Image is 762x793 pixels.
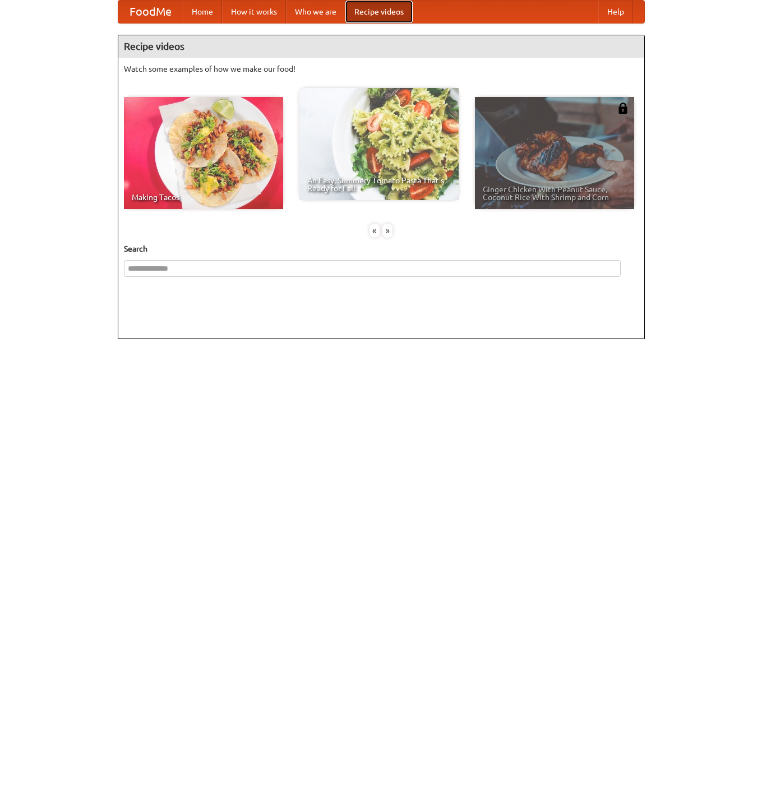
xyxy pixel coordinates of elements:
span: An Easy, Summery Tomato Pasta That's Ready for Fall [307,177,451,192]
a: How it works [222,1,286,23]
h4: Recipe videos [118,35,644,58]
h5: Search [124,243,639,254]
a: Recipe videos [345,1,413,23]
p: Watch some examples of how we make our food! [124,63,639,75]
a: FoodMe [118,1,183,23]
a: Making Tacos [124,97,283,209]
div: » [382,224,392,238]
a: Home [183,1,222,23]
a: Who we are [286,1,345,23]
span: Making Tacos [132,193,275,201]
div: « [370,224,380,238]
img: 483408.png [617,103,629,114]
a: Help [598,1,633,23]
a: An Easy, Summery Tomato Pasta That's Ready for Fall [299,88,459,200]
